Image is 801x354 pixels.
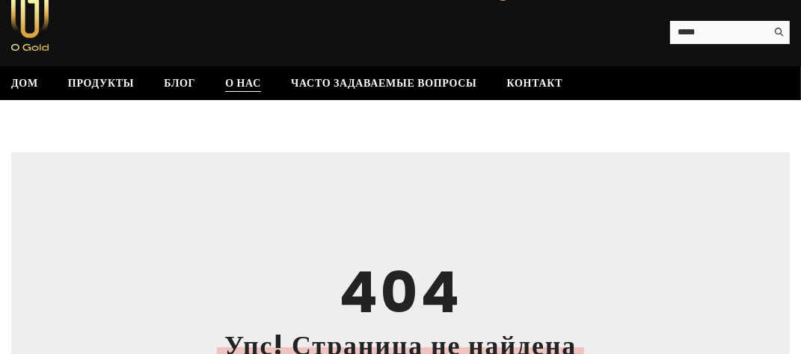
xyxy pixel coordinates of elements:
font: О нас [225,75,261,90]
summary: Поиск [670,21,790,44]
a: О нас [210,75,276,100]
a: Контакт [492,75,578,100]
font: Продукты [68,75,134,90]
a: Часто задаваемые вопросы [276,75,492,100]
a: Продукты [53,75,149,100]
button: Поиск [767,21,790,43]
font: Дом [11,75,38,90]
font: Блог [164,75,195,90]
font: 404 [339,252,461,332]
font: Часто задаваемые вопросы [291,75,477,90]
a: Блог [149,75,210,100]
font: Контакт [507,75,563,90]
